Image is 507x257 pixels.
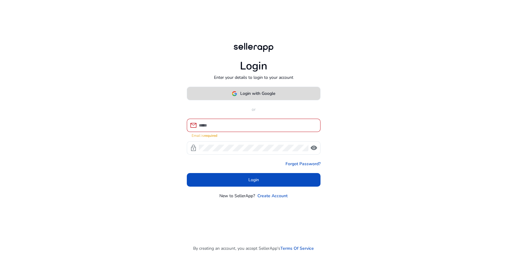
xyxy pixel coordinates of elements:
img: google-logo.svg [232,91,237,96]
button: Login [187,173,320,187]
a: Forgot Password? [285,161,320,167]
p: or [187,106,320,113]
a: Create Account [257,193,288,199]
span: visibility [310,144,317,152]
button: Login with Google [187,87,320,100]
span: Login with Google [240,90,275,97]
span: lock [190,144,197,152]
strong: required [204,133,217,138]
span: mail [190,122,197,129]
span: Login [248,177,259,183]
mat-error: Email is [192,132,316,138]
h1: Login [240,59,267,72]
a: Terms Of Service [280,245,314,252]
p: Enter your details to login to your account [214,74,293,81]
p: New to SellerApp? [219,193,255,199]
